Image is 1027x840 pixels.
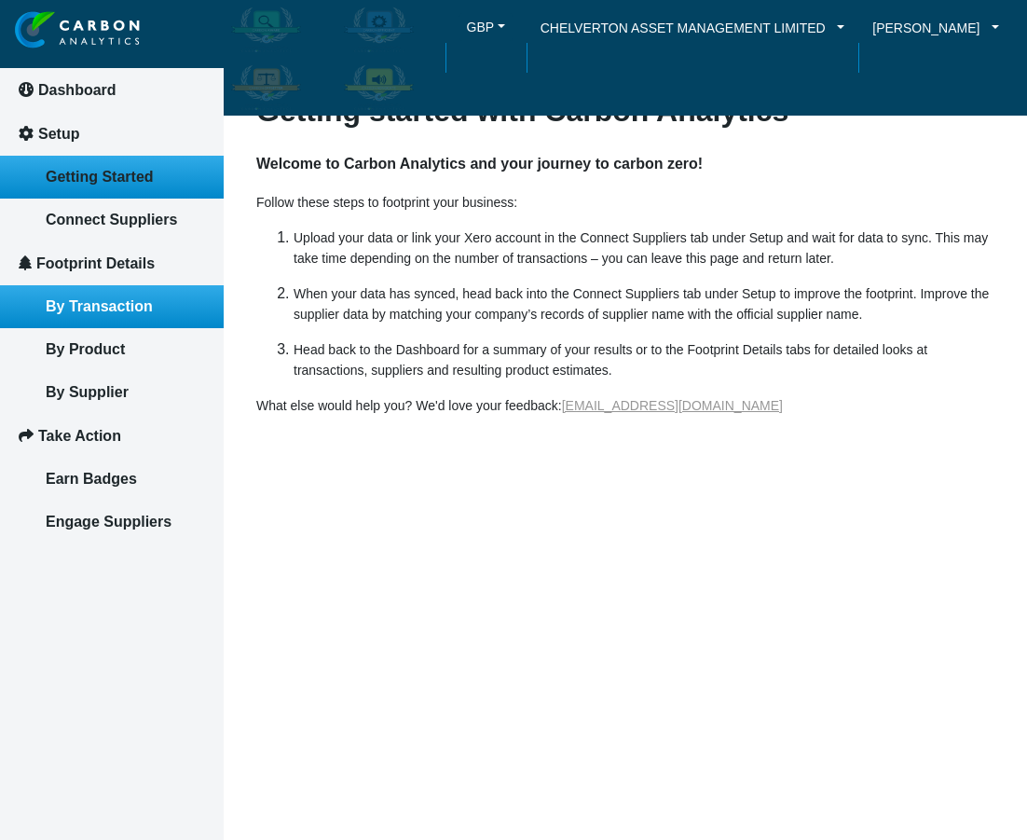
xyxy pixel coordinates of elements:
input: Enter your last name [24,172,340,213]
span: Getting Started [46,169,154,185]
h4: Welcome to Carbon Analytics and your journey to carbon zero! [256,136,994,192]
div: Carbon Efficient [324,2,433,56]
img: carbon-offsetter-enabled.png [231,63,301,110]
span: By Transaction [46,298,153,314]
span: Connect Suppliers [46,212,177,227]
em: Submit [273,574,338,599]
img: insight-logo-2.png [15,11,140,49]
span: Earn Badges [46,471,137,487]
span: [PERSON_NAME] [872,18,979,38]
p: Follow these steps to footprint your business: [256,192,994,213]
textarea: Type your message and click 'Submit' [24,282,340,558]
span: By Product [46,341,125,357]
div: Carbon Aware [212,2,321,56]
a: GBPGBP [445,13,527,46]
span: Take Action [38,428,121,444]
span: By Supplier [46,384,129,400]
span: Footprint Details [36,255,155,271]
div: Navigation go back [21,103,48,131]
p: What else would help you? We'd love your feedback: [256,395,994,416]
a: [PERSON_NAME] [858,18,1013,38]
a: CHELVERTON ASSET MANAGEMENT LIMITED [527,18,859,38]
img: carbon-advocate-enabled.png [344,63,414,110]
span: Dashboard [38,82,116,98]
p: When your data has synced, head back into the Connect Suppliers tab under Setup to improve the fo... [294,283,994,324]
input: Enter your email address [24,227,340,269]
a: [EMAIL_ADDRESS][DOMAIN_NAME] [562,398,783,413]
p: Head back to the Dashboard for a summary of your results or to the Footprint Details tabs for det... [294,339,994,380]
button: GBP [459,13,513,41]
p: Upload your data or link your Xero account in the Connect Suppliers tab under Setup and wait for ... [294,227,994,269]
span: Engage Suppliers [46,514,171,530]
span: CHELVERTON ASSET MANAGEMENT LIMITED [541,18,826,38]
div: Carbon Offsetter [212,60,321,114]
span: Setup [38,126,79,142]
div: Carbon Advocate [324,60,433,114]
div: Leave a message [125,104,341,129]
img: carbon-efficient-enabled.png [344,6,414,52]
div: Minimize live chat window [306,9,350,54]
img: carbon-aware-enabled.png [231,6,301,52]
